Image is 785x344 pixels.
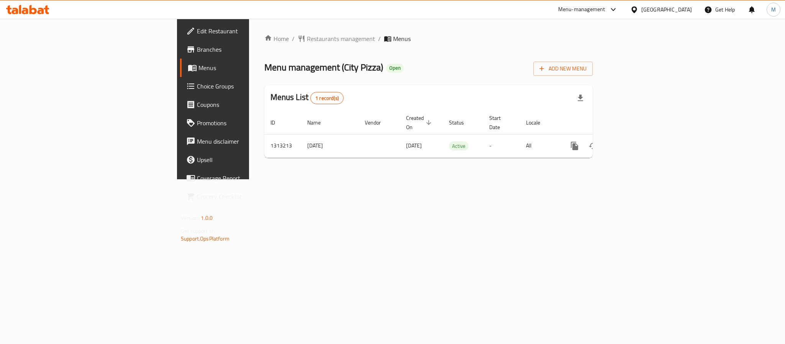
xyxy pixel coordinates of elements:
[197,174,302,183] span: Coverage Report
[197,45,302,54] span: Branches
[310,92,344,104] div: Total records count
[198,63,302,72] span: Menus
[180,40,308,59] a: Branches
[181,213,200,223] span: Version:
[197,155,302,164] span: Upsell
[311,95,343,102] span: 1 record(s)
[386,65,404,71] span: Open
[197,192,302,201] span: Grocery Checklist
[180,187,308,206] a: Grocery Checklist
[533,62,593,76] button: Add New Menu
[365,118,391,127] span: Vendor
[307,34,375,43] span: Restaurants management
[378,34,381,43] li: /
[197,82,302,91] span: Choice Groups
[180,132,308,151] a: Menu disclaimer
[264,34,593,43] nav: breadcrumb
[489,113,511,132] span: Start Date
[449,142,469,151] span: Active
[270,118,285,127] span: ID
[197,26,302,36] span: Edit Restaurant
[180,114,308,132] a: Promotions
[641,5,692,14] div: [GEOGRAPHIC_DATA]
[180,77,308,95] a: Choice Groups
[406,141,422,151] span: [DATE]
[197,118,302,128] span: Promotions
[180,95,308,114] a: Coupons
[181,226,216,236] span: Get support on:
[180,59,308,77] a: Menus
[526,118,550,127] span: Locale
[483,134,520,157] td: -
[180,151,308,169] a: Upsell
[264,111,645,158] table: enhanced table
[270,92,344,104] h2: Menus List
[298,34,375,43] a: Restaurants management
[307,118,331,127] span: Name
[180,169,308,187] a: Coverage Report
[520,134,559,157] td: All
[558,5,605,14] div: Menu-management
[771,5,776,14] span: M
[559,111,645,134] th: Actions
[406,113,434,132] span: Created On
[539,64,587,74] span: Add New Menu
[565,137,584,155] button: more
[264,59,383,76] span: Menu management ( City Pizza )
[571,89,590,107] div: Export file
[180,22,308,40] a: Edit Restaurant
[393,34,411,43] span: Menus
[301,134,359,157] td: [DATE]
[584,137,602,155] button: Change Status
[449,118,474,127] span: Status
[386,64,404,73] div: Open
[197,137,302,146] span: Menu disclaimer
[201,213,213,223] span: 1.0.0
[449,141,469,151] div: Active
[197,100,302,109] span: Coupons
[181,234,229,244] a: Support.OpsPlatform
